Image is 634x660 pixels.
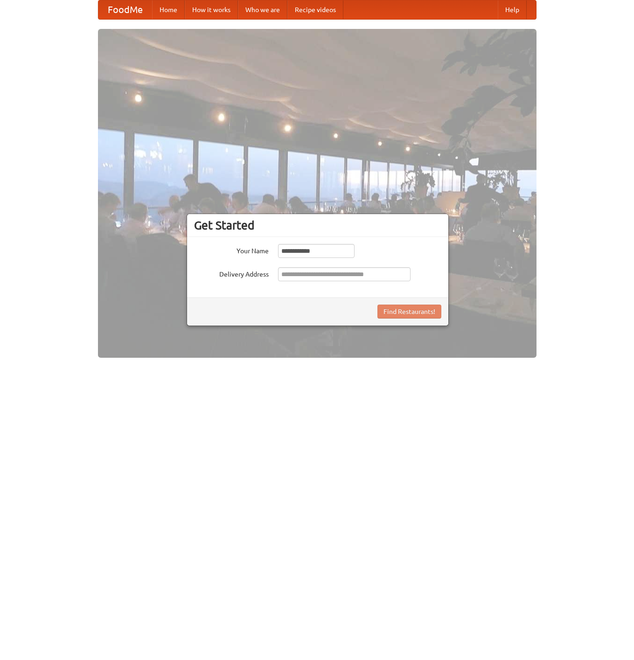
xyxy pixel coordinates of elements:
[185,0,238,19] a: How it works
[498,0,527,19] a: Help
[194,244,269,256] label: Your Name
[194,267,269,279] label: Delivery Address
[194,218,441,232] h3: Get Started
[377,305,441,319] button: Find Restaurants!
[238,0,287,19] a: Who we are
[98,0,152,19] a: FoodMe
[287,0,343,19] a: Recipe videos
[152,0,185,19] a: Home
